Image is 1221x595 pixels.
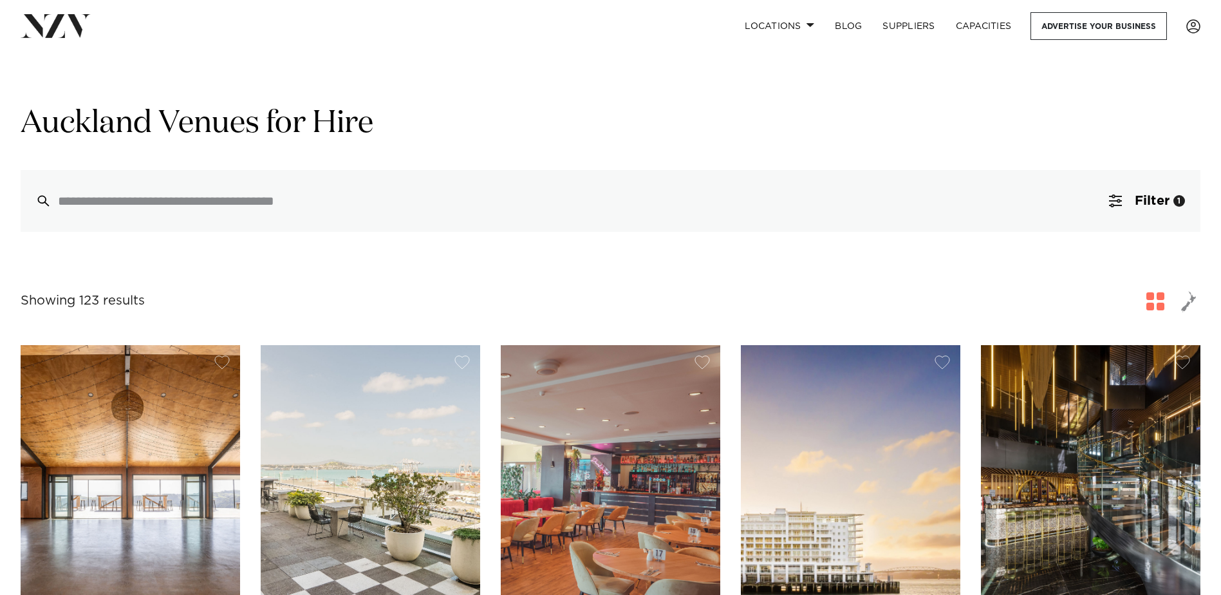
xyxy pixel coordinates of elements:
a: Locations [734,12,825,40]
div: 1 [1173,195,1185,207]
button: Filter1 [1094,170,1200,232]
a: BLOG [825,12,872,40]
div: Showing 123 results [21,291,145,311]
h1: Auckland Venues for Hire [21,104,1200,144]
a: Advertise your business [1030,12,1167,40]
a: Capacities [946,12,1022,40]
span: Filter [1135,194,1170,207]
a: SUPPLIERS [872,12,945,40]
img: nzv-logo.png [21,14,91,37]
